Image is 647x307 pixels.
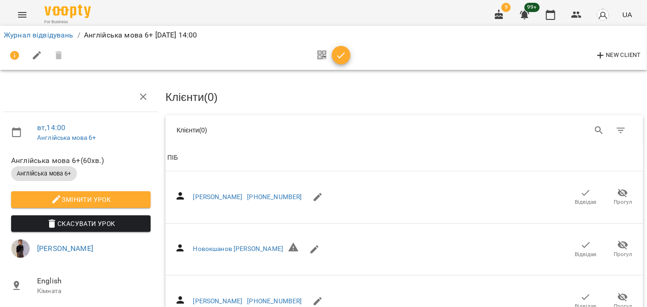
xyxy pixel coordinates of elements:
[19,194,143,205] span: Змінити урок
[11,155,151,166] span: Англійська мова 6+ ( 60 хв. )
[4,31,74,39] a: Журнал відвідувань
[595,50,641,61] span: New Client
[614,198,632,206] span: Прогул
[575,198,597,206] span: Відвідав
[622,10,632,19] span: UA
[575,251,597,258] span: Відвідав
[525,3,540,12] span: 99+
[37,276,151,287] span: English
[37,244,93,253] a: [PERSON_NAME]
[37,123,65,132] a: вт , 14:00
[619,6,636,23] button: UA
[596,8,609,21] img: avatar_s.png
[604,184,641,210] button: Прогул
[44,19,91,25] span: For Business
[614,251,632,258] span: Прогул
[567,184,604,210] button: Відвідав
[77,30,80,41] li: /
[193,297,243,305] a: [PERSON_NAME]
[11,191,151,208] button: Змінити урок
[44,5,91,18] img: Voopty Logo
[177,125,398,135] div: Клієнти ( 0 )
[165,91,643,103] h3: Клієнти ( 0 )
[19,218,143,229] span: Скасувати Урок
[588,119,610,142] button: Search
[501,3,511,12] span: 9
[610,119,632,142] button: Фільтр
[37,134,96,141] a: Англійська мова 6+
[4,30,643,41] nav: breadcrumb
[567,236,604,262] button: Відвідав
[247,297,302,305] a: [PHONE_NUMBER]
[84,30,197,41] p: Англійська мова 6+ [DATE] 14:00
[37,287,151,296] p: Кімната
[593,48,643,63] button: New Client
[193,245,284,252] a: Новокшанов [PERSON_NAME]
[11,169,77,178] span: Англійська мова 6+
[11,215,151,232] button: Скасувати Урок
[11,4,33,26] button: Menu
[193,193,243,200] a: [PERSON_NAME]
[11,239,30,258] img: 4909863fcc9f345f1db42289bc7c8cf7.jpg
[288,242,299,257] h6: Невірний формат телефону ${ phone }
[167,152,641,163] span: ПІБ
[167,152,178,163] div: Sort
[167,152,178,163] div: ПІБ
[604,236,641,262] button: Прогул
[247,193,302,200] a: [PHONE_NUMBER]
[165,115,643,145] div: Table Toolbar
